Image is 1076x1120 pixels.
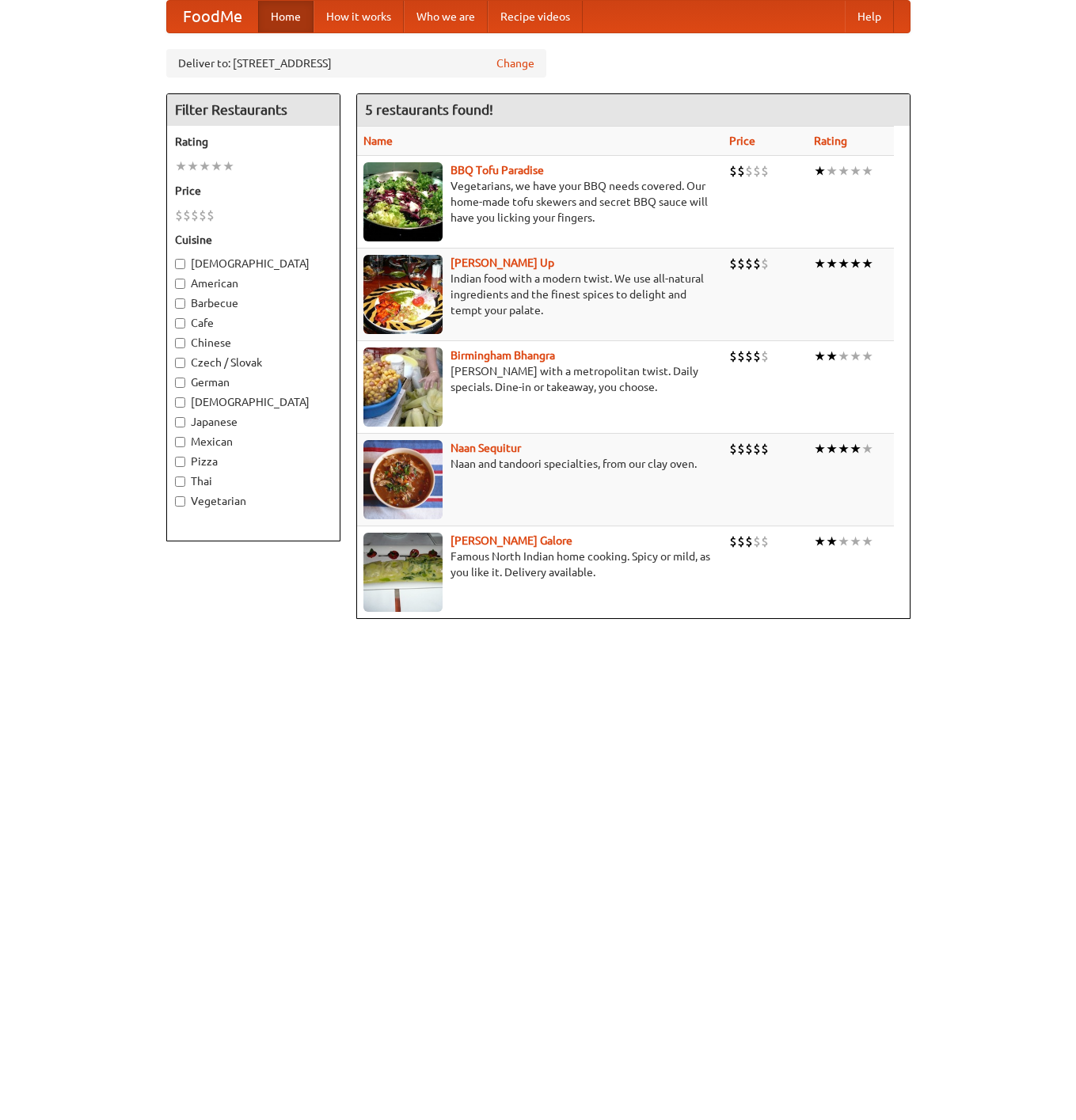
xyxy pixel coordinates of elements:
li: ★ [850,255,861,272]
li: ★ [861,533,873,550]
b: Birmingham Bhangra [451,349,555,362]
input: Barbecue [175,298,185,309]
li: ★ [826,162,838,180]
li: $ [737,533,745,550]
li: $ [737,162,745,180]
a: Name [363,135,393,147]
li: ★ [199,158,211,175]
h5: Price [175,183,332,199]
li: ★ [814,533,826,550]
li: ★ [814,440,826,457]
input: Chinese [175,338,185,348]
li: $ [729,440,737,457]
li: $ [753,440,761,457]
li: $ [729,255,737,272]
li: $ [729,533,737,550]
li: $ [761,440,769,457]
li: $ [745,347,753,365]
li: ★ [187,158,199,175]
label: Cafe [175,315,332,331]
a: Recipe videos [488,1,583,32]
label: American [175,275,332,291]
li: $ [745,255,753,272]
p: Famous North Indian home cooking. Spicy or mild, as you like it. Delivery available. [363,549,717,580]
img: curryup.jpg [363,255,443,334]
input: Vegetarian [175,496,185,507]
li: ★ [838,347,850,365]
h5: Rating [175,134,332,150]
label: Mexican [175,434,332,450]
label: Japanese [175,414,332,430]
a: Price [729,135,755,147]
li: $ [191,207,199,224]
li: ★ [826,255,838,272]
li: ★ [814,162,826,180]
div: Deliver to: [STREET_ADDRESS] [166,49,546,78]
input: German [175,378,185,388]
li: $ [753,162,761,180]
li: $ [761,347,769,365]
li: ★ [211,158,222,175]
li: ★ [838,440,850,457]
li: $ [175,207,183,224]
li: $ [753,255,761,272]
a: How it works [314,1,404,32]
li: $ [761,162,769,180]
a: Who we are [404,1,488,32]
li: ★ [861,347,873,365]
p: Naan and tandoori specialties, from our clay oven. [363,456,717,472]
li: ★ [838,162,850,180]
input: American [175,279,185,289]
label: Czech / Slovak [175,355,332,370]
label: [DEMOGRAPHIC_DATA] [175,256,332,271]
li: ★ [850,162,861,180]
a: Home [258,1,314,32]
input: Cafe [175,318,185,328]
input: [DEMOGRAPHIC_DATA] [175,259,185,269]
li: ★ [850,440,861,457]
li: ★ [826,440,838,457]
li: $ [207,207,215,224]
li: ★ [850,533,861,550]
li: ★ [861,162,873,180]
label: German [175,374,332,390]
li: $ [729,347,737,365]
img: naansequitur.jpg [363,440,443,519]
a: Help [845,1,894,32]
li: ★ [838,533,850,550]
a: [PERSON_NAME] Galore [451,534,572,547]
a: FoodMe [167,1,258,32]
h4: Filter Restaurants [167,94,340,126]
input: Pizza [175,457,185,467]
a: BBQ Tofu Paradise [451,164,544,177]
label: Barbecue [175,295,332,311]
b: Naan Sequitur [451,442,521,454]
label: Pizza [175,454,332,469]
li: $ [761,533,769,550]
li: $ [745,162,753,180]
li: $ [745,533,753,550]
li: $ [729,162,737,180]
li: $ [737,347,745,365]
li: $ [753,533,761,550]
h5: Cuisine [175,232,332,248]
img: bhangra.jpg [363,347,443,427]
li: ★ [861,255,873,272]
li: ★ [175,158,187,175]
li: ★ [850,347,861,365]
li: ★ [814,347,826,365]
a: [PERSON_NAME] Up [451,256,554,269]
label: Vegetarian [175,493,332,509]
input: [DEMOGRAPHIC_DATA] [175,397,185,408]
li: $ [737,255,745,272]
img: currygalore.jpg [363,533,443,612]
p: [PERSON_NAME] with a metropolitan twist. Daily specials. Dine-in or takeaway, you choose. [363,363,717,395]
a: Change [496,55,534,71]
li: $ [199,207,207,224]
li: $ [761,255,769,272]
li: ★ [861,440,873,457]
li: $ [183,207,191,224]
